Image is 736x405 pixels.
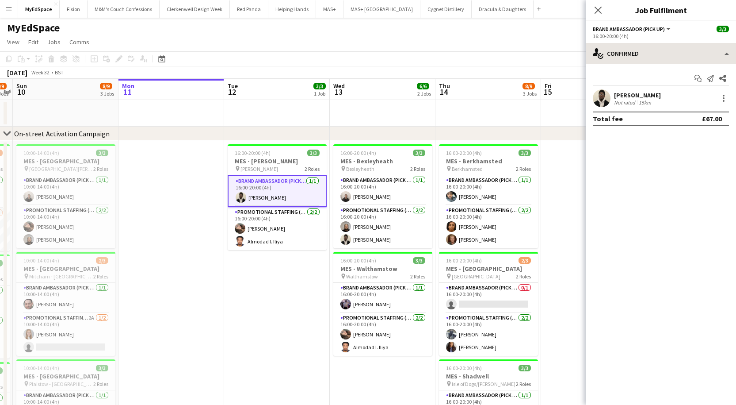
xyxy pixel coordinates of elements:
app-card-role: Promotional Staffing (Brand Ambassadors)2/216:00-20:00 (4h)[PERSON_NAME]Almodad I. Iliya [228,207,327,250]
div: 16:00-20:00 (4h)3/3MES - Bexleyheath Bexleyheath2 RolesBrand Ambassador (Pick up)1/116:00-20:00 (... [333,144,432,248]
div: 16:00-20:00 (4h)2/3MES - [GEOGRAPHIC_DATA] [GEOGRAPHIC_DATA]2 RolesBrand Ambassador (Pick up)0/11... [439,252,538,356]
span: 10:00-14:00 (4h) [23,365,59,371]
span: [GEOGRAPHIC_DATA][PERSON_NAME] [29,166,93,172]
button: Red Panda [230,0,268,18]
span: 8/9 [100,83,112,89]
span: Brand Ambassador (Pick up) [593,26,665,32]
button: Helping Hands [268,0,316,18]
div: 2 Jobs [417,90,431,97]
div: 16:00-20:00 (4h) [593,33,729,39]
span: [GEOGRAPHIC_DATA] [452,273,500,280]
button: MAS+ [GEOGRAPHIC_DATA] [343,0,420,18]
h3: MES - Bexleyheath [333,157,432,165]
div: 3 Jobs [100,90,114,97]
span: 10:00-14:00 (4h) [23,257,59,264]
span: 10 [15,87,27,97]
div: 3 Jobs [523,90,537,97]
span: 2/3 [519,257,531,264]
div: Not rated [614,99,637,106]
div: Total fee [593,114,623,123]
span: 3/3 [96,365,108,371]
app-card-role: Brand Ambassador (Pick up)1/116:00-20:00 (4h)[PERSON_NAME] [439,175,538,205]
a: Jobs [44,36,64,48]
h3: MES - [GEOGRAPHIC_DATA] [16,157,115,165]
span: 8/9 [522,83,535,89]
a: Edit [25,36,42,48]
button: MAS+ [316,0,343,18]
span: 12 [226,87,238,97]
span: Mitcham - [GEOGRAPHIC_DATA] [29,273,93,280]
button: M&M's Couch Confessions [88,0,160,18]
app-job-card: 16:00-20:00 (4h)3/3MES - Walthamstow Walthamstow2 RolesBrand Ambassador (Pick up)1/116:00-20:00 (... [333,252,432,356]
h3: MES - [GEOGRAPHIC_DATA] [439,265,538,273]
h3: MES - [GEOGRAPHIC_DATA] [16,265,115,273]
span: 2 Roles [93,381,108,387]
span: 16:00-20:00 (4h) [340,150,376,156]
div: Confirmed [586,43,736,64]
span: Isle of Dogs/[PERSON_NAME] [452,381,515,387]
span: [PERSON_NAME] [240,166,278,172]
app-card-role: Promotional Staffing (Brand Ambassadors)2/216:00-20:00 (4h)[PERSON_NAME][PERSON_NAME] [439,313,538,356]
span: Wed [333,82,345,90]
button: Clerkenwell Design Week [160,0,230,18]
span: 2/3 [96,257,108,264]
div: BST [55,69,64,76]
span: 11 [121,87,134,97]
button: Cygnet Distillery [420,0,472,18]
span: 3/3 [717,26,729,32]
span: 2 Roles [305,166,320,172]
span: 3/3 [313,83,326,89]
h3: MES - [GEOGRAPHIC_DATA] [16,372,115,380]
span: 3/3 [307,150,320,156]
h3: MES - Berkhamsted [439,157,538,165]
span: Walthamstow [346,273,378,280]
app-card-role: Promotional Staffing (Brand Ambassadors)2/216:00-20:00 (4h)[PERSON_NAME][PERSON_NAME] [333,205,432,248]
span: 2 Roles [410,166,425,172]
span: 16:00-20:00 (4h) [446,257,482,264]
app-card-role: Brand Ambassador (Pick up)1/110:00-14:00 (4h)[PERSON_NAME] [16,283,115,313]
app-card-role: Promotional Staffing (Brand Ambassadors)2A1/210:00-14:00 (4h)[PERSON_NAME] [16,313,115,356]
app-job-card: 16:00-20:00 (4h)3/3MES - Berkhamsted Berkhamsted2 RolesBrand Ambassador (Pick up)1/116:00-20:00 (... [439,144,538,248]
app-job-card: 16:00-20:00 (4h)3/3MES - [PERSON_NAME] [PERSON_NAME]2 RolesBrand Ambassador (Pick up)1/116:00-20:... [228,144,327,250]
span: Berkhamsted [452,166,483,172]
h1: MyEdSpace [7,21,60,35]
span: 14 [438,87,450,97]
app-card-role: Brand Ambassador (Pick up)1/110:00-14:00 (4h)[PERSON_NAME] [16,175,115,205]
span: 3/3 [413,150,425,156]
a: Comms [66,36,93,48]
span: 3/3 [413,257,425,264]
span: Thu [439,82,450,90]
div: 1 Job [314,90,325,97]
span: 13 [332,87,345,97]
span: 16:00-20:00 (4h) [446,150,482,156]
span: 10:00-14:00 (4h) [23,150,59,156]
span: 2 Roles [410,273,425,280]
div: 10:00-14:00 (4h)3/3MES - [GEOGRAPHIC_DATA] [GEOGRAPHIC_DATA][PERSON_NAME]2 RolesBrand Ambassador ... [16,144,115,248]
app-card-role: Promotional Staffing (Brand Ambassadors)2/216:00-20:00 (4h)[PERSON_NAME][PERSON_NAME] [439,205,538,248]
span: 2 Roles [93,166,108,172]
app-card-role: Promotional Staffing (Brand Ambassadors)2/210:00-14:00 (4h)[PERSON_NAME][PERSON_NAME] [16,205,115,248]
button: MyEdSpace [18,0,60,18]
app-card-role: Promotional Staffing (Brand Ambassadors)2/216:00-20:00 (4h)[PERSON_NAME]Almodad I. Iliya [333,313,432,356]
app-job-card: 10:00-14:00 (4h)2/3MES - [GEOGRAPHIC_DATA] Mitcham - [GEOGRAPHIC_DATA]2 RolesBrand Ambassador (Pi... [16,252,115,356]
div: 15km [637,99,653,106]
a: View [4,36,23,48]
span: Fri [545,82,552,90]
span: Sun [16,82,27,90]
span: 3/3 [519,365,531,371]
app-card-role: Brand Ambassador (Pick up)1/116:00-20:00 (4h)[PERSON_NAME] [228,175,327,207]
span: 3/3 [96,150,108,156]
app-card-role: Brand Ambassador (Pick up)1/116:00-20:00 (4h)[PERSON_NAME] [333,175,432,205]
span: Week 32 [29,69,51,76]
span: Mon [122,82,134,90]
h3: MES - Walthamstow [333,265,432,273]
button: Fision [60,0,88,18]
span: 2 Roles [516,381,531,387]
span: 15 [543,87,552,97]
button: Dracula & Daughters [472,0,534,18]
span: Bexleyheath [346,166,374,172]
span: Comms [69,38,89,46]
